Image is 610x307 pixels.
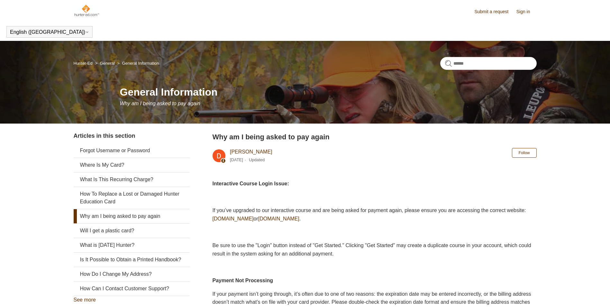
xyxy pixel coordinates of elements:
li: Hunter-Ed [74,61,94,66]
a: Hunter-Ed [74,61,93,66]
span: or [254,216,258,221]
a: Sign in [516,8,537,15]
span: Why am I being asked to pay again [120,101,200,106]
a: How Can I Contact Customer Support? [74,282,189,296]
input: Search [440,57,537,70]
a: See more [74,297,96,302]
a: Will I get a plastic card? [74,224,189,238]
li: Updated [249,157,265,162]
a: How Do I Change My Address? [74,267,189,281]
a: Forgot Username or Password [74,144,189,158]
a: Where Is My Card? [74,158,189,172]
li: General Information [116,61,159,66]
button: Follow Article [512,148,537,158]
a: [DOMAIN_NAME] [258,216,299,221]
a: How To Replace a Lost or Damaged Hunter Education Card [74,187,189,209]
span: Be sure to use the "Login" button instead of "Get Started." Clicking "Get Started" may create a d... [213,243,531,256]
time: 04/08/2025, 13:13 [230,157,243,162]
a: Submit a request [474,8,515,15]
span: If you’ve upgraded to our interactive course and are being asked for payment again, please ensure... [213,208,526,213]
a: Why am I being asked to pay again [74,209,189,223]
span: Articles in this section [74,133,135,139]
a: What Is This Recurring Charge? [74,172,189,187]
a: [DOMAIN_NAME] [213,216,254,221]
span: . [299,216,301,221]
h2: Why am I being asked to pay again [213,132,537,142]
strong: Payment Not Processing [213,278,273,283]
a: Is It Possible to Obtain a Printed Handbook? [74,253,189,267]
li: General [94,61,116,66]
a: [PERSON_NAME] [230,149,272,154]
a: General [100,61,115,66]
button: English ([GEOGRAPHIC_DATA]) [10,29,89,35]
a: General Information [122,61,159,66]
h1: General Information [120,84,537,100]
strong: Interactive Course Login Issue: [213,181,289,186]
a: What is [DATE] Hunter? [74,238,189,252]
img: Hunter-Ed Help Center home page [74,4,100,17]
